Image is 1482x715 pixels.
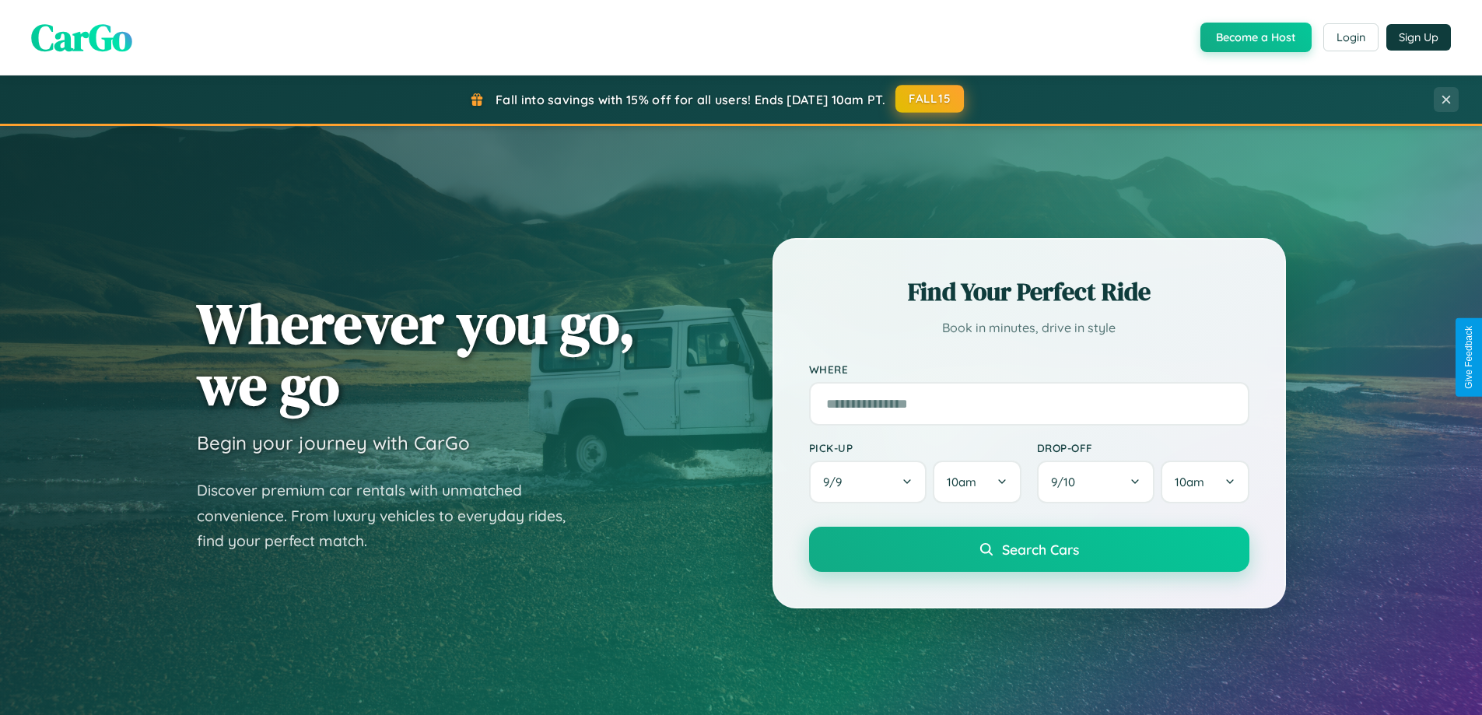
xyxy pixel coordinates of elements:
label: Where [809,363,1249,376]
button: 10am [1161,461,1249,503]
button: 9/10 [1037,461,1155,503]
span: 10am [947,475,976,489]
button: Login [1323,23,1379,51]
button: FALL15 [895,85,964,113]
button: 9/9 [809,461,927,503]
p: Book in minutes, drive in style [809,317,1249,339]
label: Pick-up [809,441,1021,454]
h3: Begin your journey with CarGo [197,431,470,454]
label: Drop-off [1037,441,1249,454]
button: Search Cars [809,527,1249,572]
h1: Wherever you go, we go [197,293,636,415]
span: 9 / 10 [1051,475,1083,489]
span: Search Cars [1002,541,1079,558]
button: Sign Up [1386,24,1451,51]
p: Discover premium car rentals with unmatched convenience. From luxury vehicles to everyday rides, ... [197,478,586,554]
span: CarGo [31,12,132,63]
span: 9 / 9 [823,475,850,489]
span: 10am [1175,475,1204,489]
button: 10am [933,461,1021,503]
div: Give Feedback [1463,326,1474,389]
span: Fall into savings with 15% off for all users! Ends [DATE] 10am PT. [496,92,885,107]
h2: Find Your Perfect Ride [809,275,1249,309]
button: Become a Host [1200,23,1312,52]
